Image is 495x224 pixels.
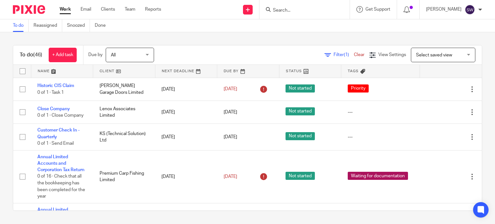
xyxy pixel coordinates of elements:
[365,7,390,12] span: Get Support
[95,19,111,32] a: Done
[348,69,359,73] span: Tags
[354,53,364,57] a: Clear
[286,172,315,180] span: Not started
[145,6,161,13] a: Reports
[155,101,217,123] td: [DATE]
[334,53,354,57] span: Filter
[37,90,64,95] span: 0 of 1 · Task 1
[20,52,42,58] h1: To do
[101,6,115,13] a: Clients
[286,132,315,140] span: Not started
[125,6,135,13] a: Team
[37,174,85,199] span: 0 of 16 · Check that all the bookkeeping has been completed for the year
[81,6,91,13] a: Email
[93,101,155,123] td: Lenox Associates Limited
[13,5,45,14] img: Pixie
[348,84,369,93] span: Priority
[348,134,413,140] div: ---
[34,19,62,32] a: Reassigned
[33,52,42,57] span: (46)
[88,52,102,58] p: Due by
[348,172,408,180] span: Waiting for documentation
[67,19,90,32] a: Snoozed
[286,107,315,115] span: Not started
[37,155,84,172] a: Annual Limited Accounts and Corporation Tax Return
[224,87,237,92] span: [DATE]
[37,113,83,118] span: 0 of 1 · Close Company
[37,141,74,146] span: 0 of 1 · Send Email
[224,174,237,179] span: [DATE]
[155,124,217,150] td: [DATE]
[378,53,406,57] span: View Settings
[37,83,74,88] a: Historic CIS Claim
[49,48,77,62] a: + Add task
[344,53,349,57] span: (1)
[93,124,155,150] td: KS (Technical Solution) Ltd
[272,8,330,14] input: Search
[111,53,116,57] span: All
[37,107,70,111] a: Close Company
[426,6,461,13] p: [PERSON_NAME]
[60,6,71,13] a: Work
[37,128,80,139] a: Customer Check In - Quarterly
[13,19,29,32] a: To do
[465,5,475,15] img: svg%3E
[416,53,452,57] span: Select saved view
[93,78,155,101] td: [PERSON_NAME] Garage Doors Limited
[93,150,155,203] td: Premium Carp Fishing Limited
[348,109,413,115] div: ---
[155,150,217,203] td: [DATE]
[155,78,217,101] td: [DATE]
[286,84,315,93] span: Not started
[224,135,237,139] span: [DATE]
[224,110,237,114] span: [DATE]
